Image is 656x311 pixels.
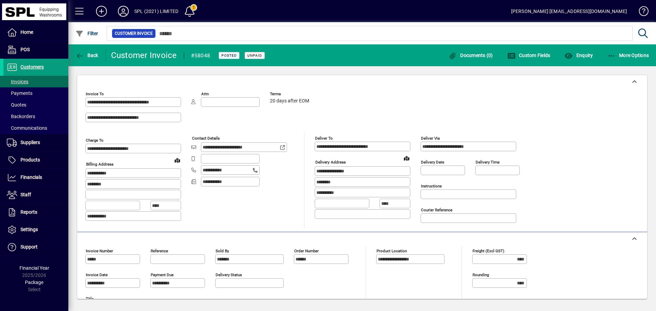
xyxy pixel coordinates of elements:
a: Staff [3,186,68,203]
span: Customers [20,64,44,70]
a: Communications [3,122,68,134]
span: Settings [20,227,38,232]
mat-label: Product location [377,249,407,253]
mat-label: Sold by [216,249,229,253]
mat-label: Attn [201,91,209,96]
button: Profile [112,5,134,17]
div: #58048 [191,50,210,61]
a: Invoices [3,76,68,87]
mat-label: Deliver via [421,136,440,141]
mat-label: Freight (excl GST) [473,249,504,253]
span: Back [76,53,98,58]
a: Reports [3,204,68,221]
button: Filter [74,27,100,40]
span: Payments [7,90,32,96]
mat-label: Invoice To [86,91,104,96]
a: Payments [3,87,68,99]
mat-label: Reference [151,249,168,253]
a: View on map [172,155,183,166]
span: Customer Invoice [115,30,153,37]
mat-label: Courier Reference [421,208,452,212]
span: Backorders [7,114,35,119]
span: Enquiry [564,53,593,58]
mat-label: Instructions [421,184,442,188]
span: Package [25,280,43,285]
span: Reports [20,209,37,215]
a: Settings [3,221,68,238]
span: Custom Fields [507,53,550,58]
span: Quotes [7,102,26,108]
a: POS [3,41,68,58]
a: Support [3,239,68,256]
span: Invoices [7,79,28,84]
button: Back [74,49,100,61]
mat-label: Deliver To [315,136,333,141]
span: More Options [607,53,649,58]
button: Enquiry [563,49,594,61]
span: Financial Year [19,265,49,271]
app-page-header-button: Back [68,49,106,61]
mat-label: Order number [294,249,319,253]
mat-label: Payment due [151,272,174,277]
a: Backorders [3,111,68,122]
mat-label: Charge To [86,138,104,143]
button: Custom Fields [506,49,552,61]
span: Products [20,157,40,162]
span: Communications [7,125,47,131]
mat-label: Invoice number [86,249,113,253]
span: Filter [76,31,98,36]
div: Customer Invoice [111,50,177,61]
span: Terms [270,92,311,96]
button: Add [91,5,112,17]
mat-label: Title [86,296,94,301]
span: Staff [20,192,31,197]
span: Unpaid [247,53,262,58]
a: Knowledge Base [634,1,647,24]
a: Financials [3,169,68,186]
span: 20 days after EOM [270,98,309,104]
span: Financials [20,174,42,180]
span: Posted [221,53,237,58]
span: Home [20,29,33,35]
button: Documents (0) [447,49,495,61]
div: [PERSON_NAME] [EMAIL_ADDRESS][DOMAIN_NAME] [511,6,627,17]
button: More Options [606,49,651,61]
span: POS [20,47,30,52]
mat-label: Invoice date [86,272,108,277]
span: Support [20,244,38,250]
a: Suppliers [3,134,68,151]
a: Products [3,152,68,169]
mat-label: Rounding [473,272,489,277]
span: Suppliers [20,140,40,145]
a: View on map [401,153,412,164]
a: Home [3,24,68,41]
mat-label: Delivery time [476,160,500,165]
div: SPL (2021) LIMITED [134,6,178,17]
mat-label: Delivery date [421,160,444,165]
span: Documents (0) [449,53,493,58]
a: Quotes [3,99,68,111]
mat-label: Delivery status [216,272,242,277]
